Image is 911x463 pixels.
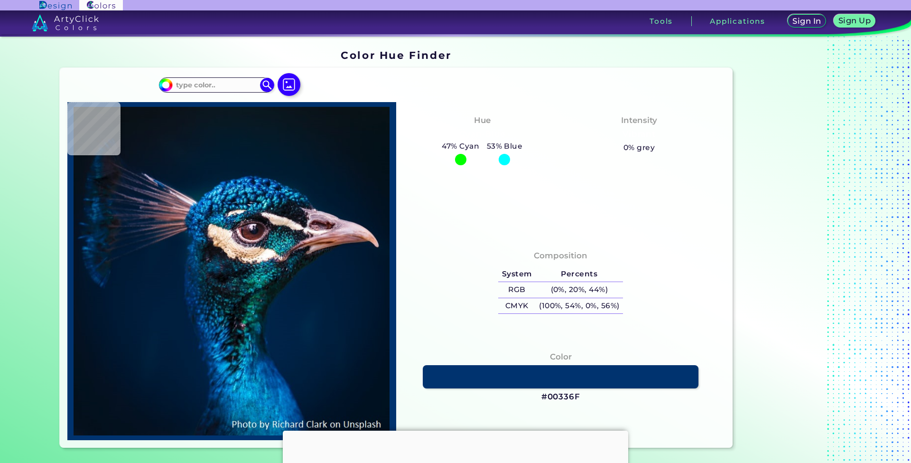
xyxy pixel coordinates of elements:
h4: Color [550,350,572,364]
img: ArtyClick Design logo [39,1,71,10]
h3: #00336F [541,391,580,403]
input: type color.. [172,78,260,91]
h4: Composition [534,249,587,263]
h5: 0% grey [623,142,655,154]
a: Sign Up [836,15,874,28]
h1: Color Hue Finder [341,48,451,62]
h5: RGB [498,282,535,298]
img: logo_artyclick_colors_white.svg [32,14,99,31]
img: img_pavlin.jpg [72,107,391,435]
h5: CMYK [498,298,535,314]
h5: (0%, 20%, 44%) [535,282,623,298]
h5: System [498,266,535,282]
h3: Cyan-Blue [455,129,509,140]
h5: (100%, 54%, 0%, 56%) [535,298,623,314]
img: icon picture [278,73,300,96]
h5: 47% Cyan [438,140,483,152]
h5: Sign Up [840,17,870,24]
h5: Percents [535,266,623,282]
a: Sign In [789,15,825,28]
h3: Tools [650,18,673,25]
img: icon search [260,78,274,92]
h5: Sign In [794,18,820,25]
h4: Hue [474,113,491,127]
h4: Intensity [621,113,657,127]
h3: Vibrant [619,129,660,140]
h5: 53% Blue [483,140,526,152]
h3: Applications [710,18,765,25]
